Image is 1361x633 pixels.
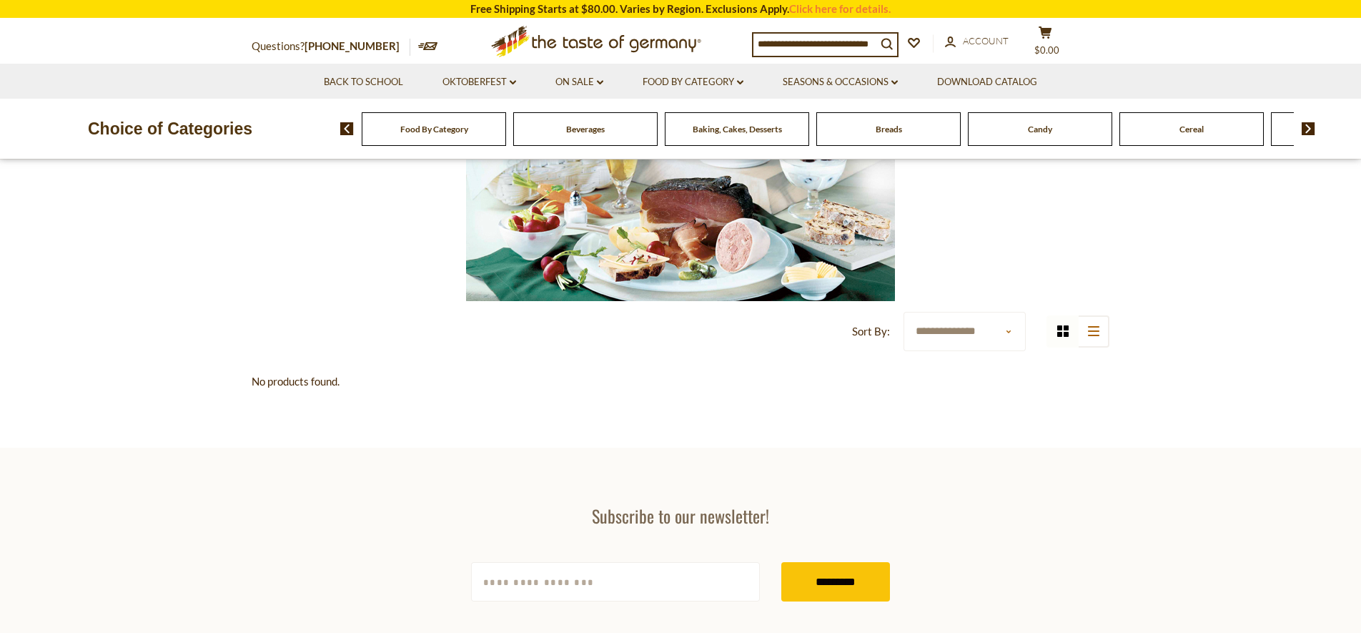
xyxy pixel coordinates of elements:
a: Cereal [1179,124,1204,134]
a: Download Catalog [937,74,1037,90]
a: Oktoberfest [442,74,516,90]
a: Food By Category [400,124,468,134]
a: Back to School [324,74,403,90]
a: Candy [1028,124,1052,134]
a: On Sale [555,74,603,90]
a: Beverages [566,124,605,134]
img: next arrow [1302,122,1315,135]
a: Food By Category [643,74,743,90]
a: Seasons & Occasions [783,74,898,90]
img: previous arrow [340,122,354,135]
a: Breads [876,124,902,134]
a: Baking, Cakes, Desserts [693,124,782,134]
span: $0.00 [1034,44,1059,56]
a: [PHONE_NUMBER] [305,39,400,52]
button: $0.00 [1024,26,1066,62]
a: Account [945,34,1009,49]
h3: Subscribe to our newsletter! [471,505,890,526]
div: No products found. [252,373,1109,391]
a: Click here for details. [789,2,891,15]
label: Sort By: [852,323,890,340]
p: Questions? [252,37,410,56]
span: Account [963,35,1009,46]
